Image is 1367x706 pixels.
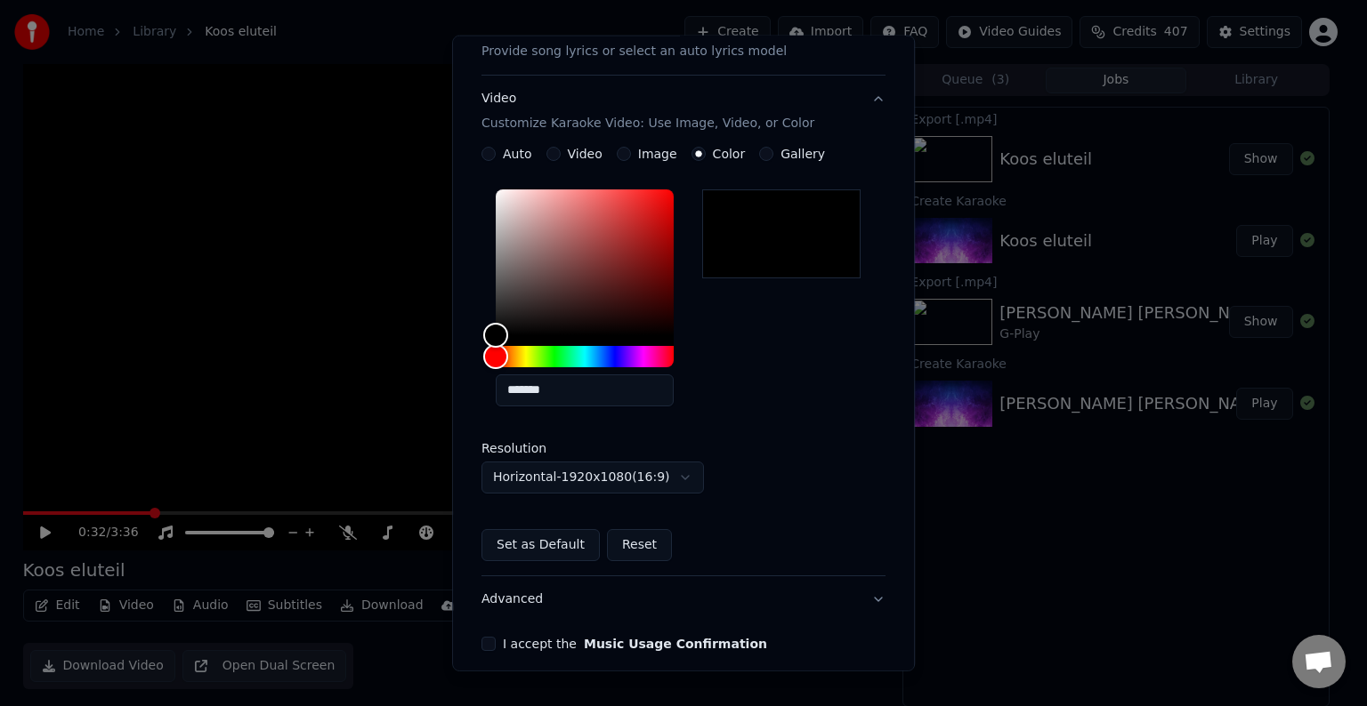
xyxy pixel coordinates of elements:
label: Resolution [481,442,659,454]
button: Reset [607,529,672,561]
div: VideoCustomize Karaoke Video: Use Image, Video, or Color [481,147,886,575]
button: I accept the [584,638,767,650]
label: Video [568,148,603,160]
label: I accept the [503,638,767,650]
label: Auto [503,148,532,160]
div: Hue [496,346,674,367]
div: Video [481,90,814,132]
button: Advanced [481,576,886,622]
label: Color [713,148,746,160]
p: Customize Karaoke Video: Use Image, Video, or Color [481,115,814,132]
button: VideoCustomize Karaoke Video: Use Image, Video, or Color [481,76,886,147]
label: Gallery [781,148,825,160]
p: Provide song lyrics or select an auto lyrics model [481,43,787,60]
button: Set as Default [481,529,600,561]
label: Image [638,148,677,160]
button: LyricsProvide song lyrics or select an auto lyrics model [481,4,886,75]
div: Color [496,189,674,335]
